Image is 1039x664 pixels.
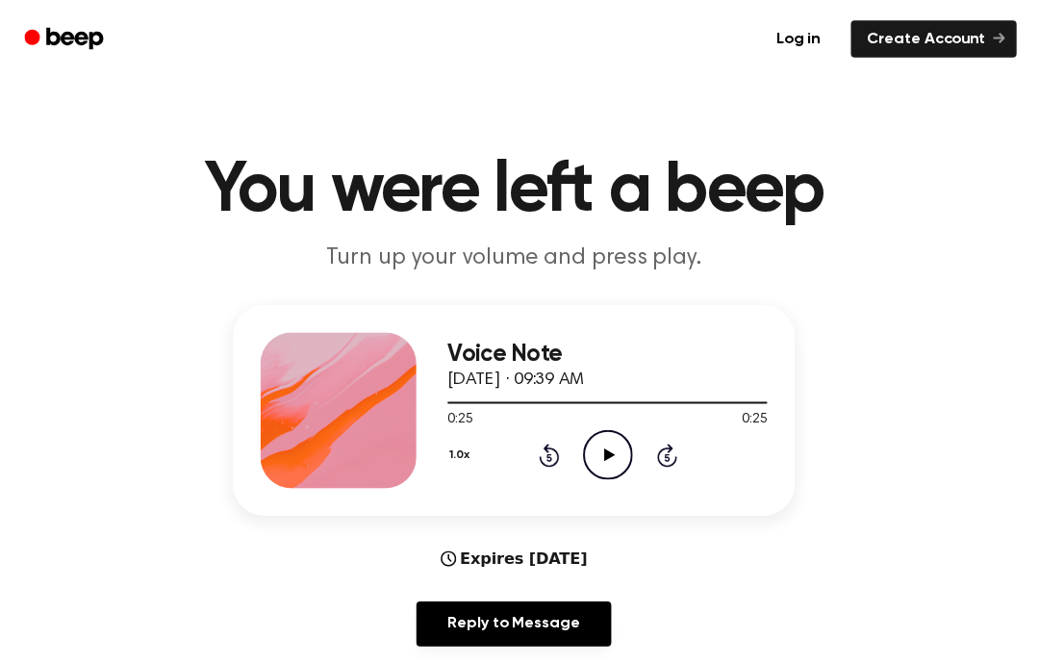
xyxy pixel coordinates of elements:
h1: You were left a beep [27,154,1012,223]
a: Beep [23,20,132,58]
div: Expires [DATE] [447,540,593,563]
a: Create Account [852,20,1016,57]
span: 0:25 [745,404,770,424]
span: [DATE] · 09:39 AM [454,367,589,384]
a: Reply to Message [423,594,616,638]
h3: Voice Note [454,337,770,363]
button: 1.0x [454,433,483,466]
span: 0:25 [454,404,479,424]
p: Turn up your volume and press play. [150,239,889,270]
a: Log in [759,16,841,61]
